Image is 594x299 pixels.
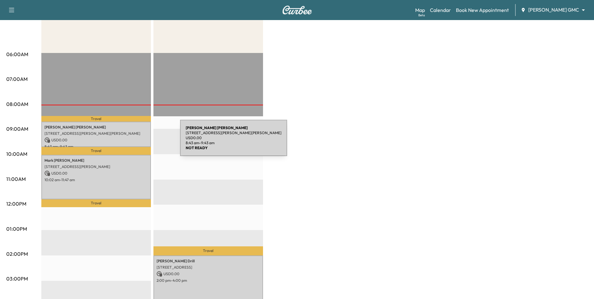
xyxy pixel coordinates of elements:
p: 12:00PM [6,200,26,207]
p: USD 0.00 [157,271,260,277]
p: USD 0.00 [44,170,148,176]
p: 03:00PM [6,275,28,282]
p: 8:43 am - 9:43 am [44,144,148,149]
p: 10:02 am - 11:47 am [44,177,148,182]
p: 09:00AM [6,125,28,133]
a: MapBeta [415,6,425,14]
p: 08:00AM [6,100,28,108]
p: [PERSON_NAME] [PERSON_NAME] [44,125,148,130]
span: [PERSON_NAME] GMC [528,6,579,13]
div: Beta [418,13,425,18]
p: Travel [41,116,151,121]
p: Mark [PERSON_NAME] [44,158,148,163]
p: 11:00AM [6,175,26,183]
p: 2:00 pm - 4:00 pm [157,278,260,283]
a: Calendar [430,6,451,14]
p: [STREET_ADDRESS][PERSON_NAME] [44,164,148,169]
p: 02:00PM [6,250,28,258]
p: [STREET_ADDRESS][PERSON_NAME][PERSON_NAME] [44,131,148,136]
p: Travel [41,199,151,207]
p: 06:00AM [6,50,28,58]
p: Travel [41,147,151,155]
p: 01:00PM [6,225,27,233]
p: 07:00AM [6,75,28,83]
p: [STREET_ADDRESS] [157,265,260,270]
p: Travel [153,246,263,255]
p: 10:00AM [6,150,27,158]
a: Book New Appointment [456,6,509,14]
p: [PERSON_NAME] Drill [157,259,260,264]
img: Curbee Logo [282,6,312,14]
p: USD 0.00 [44,137,148,143]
